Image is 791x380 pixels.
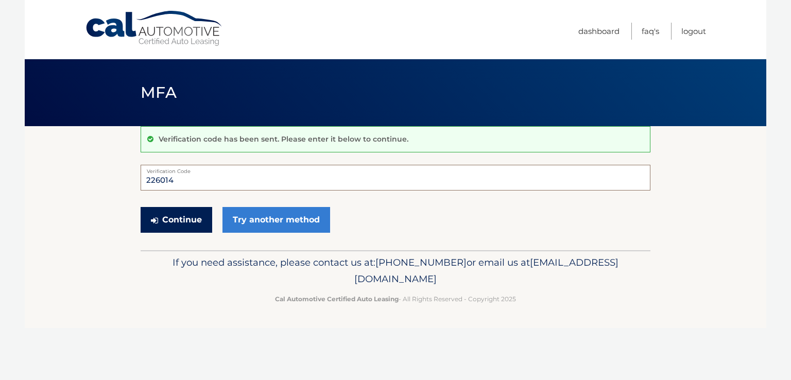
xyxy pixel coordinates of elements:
a: Try another method [222,207,330,233]
span: MFA [141,83,177,102]
a: FAQ's [642,23,659,40]
strong: Cal Automotive Certified Auto Leasing [275,295,399,303]
a: Dashboard [578,23,620,40]
a: Cal Automotive [85,10,224,47]
span: [EMAIL_ADDRESS][DOMAIN_NAME] [354,256,618,285]
p: If you need assistance, please contact us at: or email us at [147,254,644,287]
button: Continue [141,207,212,233]
p: Verification code has been sent. Please enter it below to continue. [159,134,408,144]
a: Logout [681,23,706,40]
span: [PHONE_NUMBER] [375,256,467,268]
label: Verification Code [141,165,650,173]
input: Verification Code [141,165,650,191]
p: - All Rights Reserved - Copyright 2025 [147,293,644,304]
